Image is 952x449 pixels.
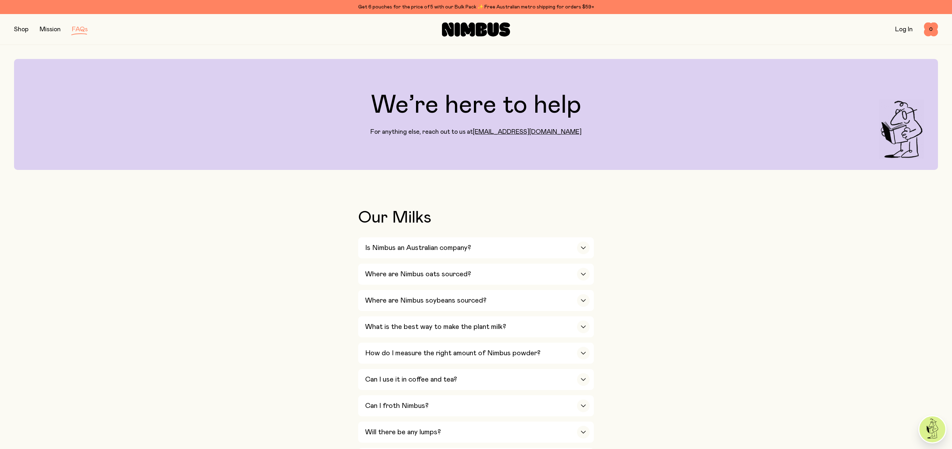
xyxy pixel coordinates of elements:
h3: Will there be any lumps? [365,428,441,436]
p: For anything else, reach out to us at [370,128,582,136]
button: 0 [924,22,938,37]
button: What is the best way to make the plant milk? [358,316,594,337]
h3: Where are Nimbus oats sourced? [365,270,471,278]
div: Get 6 pouches for the price of 5 with our Bulk Pack ✨ Free Australian metro shipping for orders $59+ [14,3,938,11]
h3: Is Nimbus an Australian company? [365,244,471,252]
a: Log In [895,26,913,33]
h3: How do I measure the right amount of Nimbus powder? [365,349,541,357]
button: Where are Nimbus oats sourced? [358,264,594,285]
h3: Can I froth Nimbus? [365,402,429,410]
a: Mission [40,26,61,33]
button: Will there be any lumps? [358,422,594,443]
button: Can I use it in coffee and tea? [358,369,594,390]
h1: We’re here to help [371,93,581,118]
h3: Can I use it in coffee and tea? [365,375,457,384]
h3: Where are Nimbus soybeans sourced? [365,296,487,305]
button: Where are Nimbus soybeans sourced? [358,290,594,311]
a: [EMAIL_ADDRESS][DOMAIN_NAME] [473,129,582,135]
button: Can I froth Nimbus? [358,395,594,416]
h3: What is the best way to make the plant milk? [365,323,506,331]
a: FAQs [72,26,88,33]
button: How do I measure the right amount of Nimbus powder? [358,343,594,364]
h2: Our Milks [358,209,594,226]
img: agent [919,416,945,442]
button: Is Nimbus an Australian company? [358,237,594,258]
